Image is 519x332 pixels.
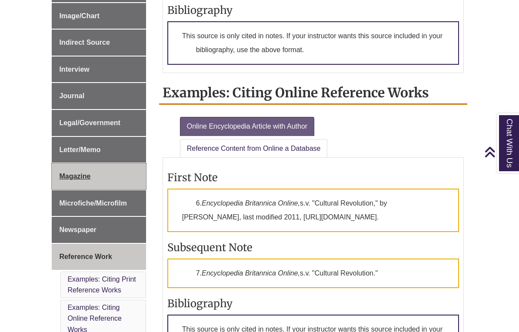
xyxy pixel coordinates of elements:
h3: Bibliography [167,297,459,310]
span: Microfiche/Microfilm [59,199,127,207]
span: Newspaper [59,226,96,233]
span: Interview [59,66,89,73]
a: Image/Chart [52,3,146,29]
a: Letter/Memo [52,137,146,163]
a: Examples: Citing Print Reference Works [67,276,136,294]
h3: First Note [167,171,459,184]
a: Journal [52,83,146,109]
span: Indirect Source [59,39,110,46]
span: Journal [59,92,84,100]
span: Letter/Memo [59,146,100,153]
a: Reference Content from Online a Database [180,139,328,158]
a: Interview [52,56,146,83]
a: Back to Top [484,146,517,158]
span: Reference Work [59,253,112,260]
a: Reference Work [52,244,146,270]
a: Indirect Source [52,30,146,56]
em: Encyclopedia Britannica Online, [202,199,300,207]
a: Newspaper [52,217,146,243]
em: Encyclopedia Britannica Online, [202,269,300,277]
p: 7. s.v. "Cultural Revolution." [167,259,459,288]
p: This source is only cited in notes. If your instructor wants this source included in your bibliog... [167,21,459,65]
a: Legal/Government [52,110,146,136]
span: Image/Chart [59,12,99,20]
h2: Examples: Citing Online Reference Works [159,82,467,105]
p: 6. s.v. "Cultural Revolution," by [PERSON_NAME], last modified 2011, [URL][DOMAIN_NAME]. [167,189,459,232]
h3: Bibliography [167,3,459,17]
a: Microfiche/Microfilm [52,190,146,216]
h3: Subsequent Note [167,241,459,254]
a: Online Encyclopedia Article with Author [180,117,314,136]
a: Magazine [52,163,146,189]
span: Magazine [59,173,90,180]
span: Legal/Government [59,119,120,126]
